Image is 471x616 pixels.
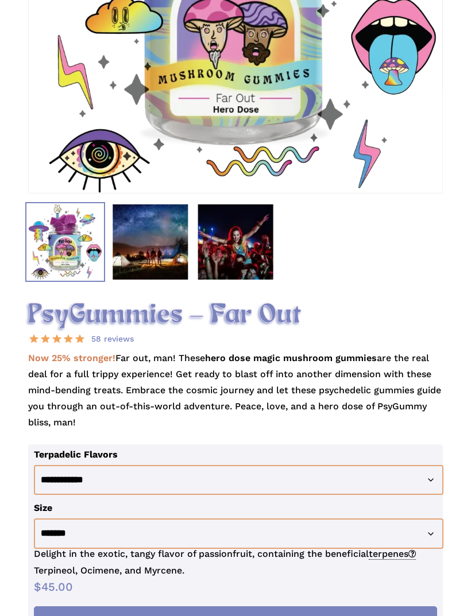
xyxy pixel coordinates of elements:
strong: hero dose magic mushroom gummies [205,352,377,363]
span: terpenes [369,548,416,560]
img: Psychedelic mushroom gummies in a colorful jar. [25,202,105,281]
strong: Now 25% stronger! [28,352,115,363]
img: A woman wearing a colorful top rides on the shoulders of another person in a lively crowd at a fe... [196,202,275,281]
label: Size [34,502,52,513]
bdi: 45.00 [34,580,73,594]
p: Far out, man! These are the real deal for a full trippy experience! Get ready to blast off into a... [28,350,443,444]
p: Delight in the exotic, tangy flavor of passionfruit, containing the beneficial Terpineol, Ocimene... [34,546,437,579]
img: Three people standing outside two tents under a starry night sky with the Milky Way visible. [111,202,190,281]
h2: PsyGummies – Far Out [28,300,443,331]
label: Terpadelic Flavors [34,449,118,460]
span: $ [34,580,41,594]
